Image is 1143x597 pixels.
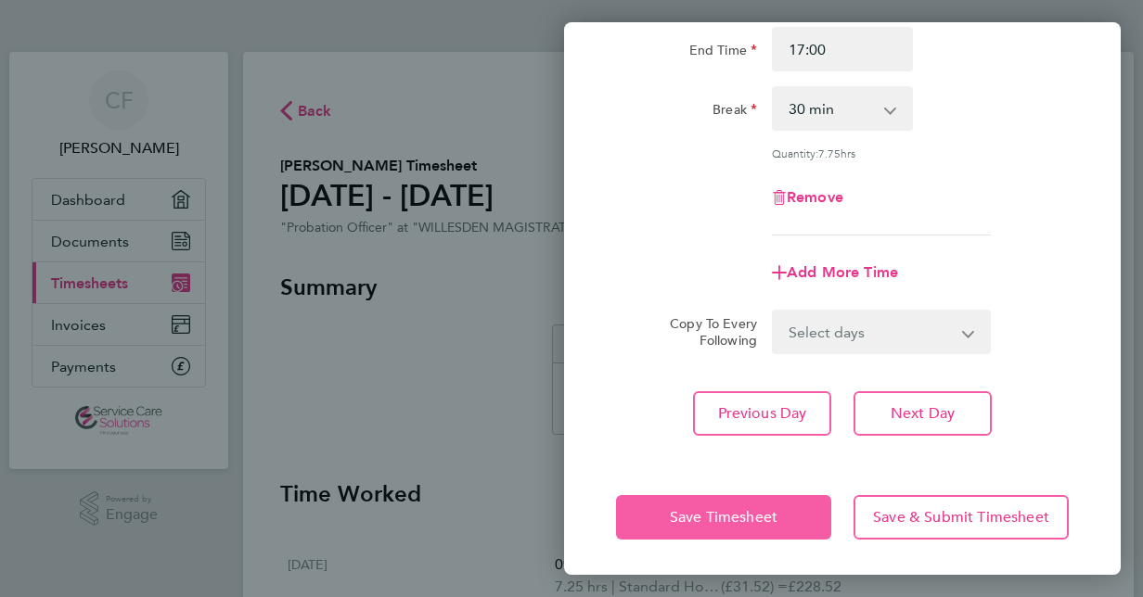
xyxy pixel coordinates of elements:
[772,27,913,71] input: E.g. 18:00
[818,146,841,160] span: 7.75
[772,190,843,205] button: Remove
[854,495,1069,540] button: Save & Submit Timesheet
[655,315,757,349] label: Copy To Every Following
[787,188,843,206] span: Remove
[891,404,955,423] span: Next Day
[772,265,898,280] button: Add More Time
[670,508,777,527] span: Save Timesheet
[689,42,757,64] label: End Time
[772,146,991,160] div: Quantity: hrs
[616,495,831,540] button: Save Timesheet
[787,263,898,281] span: Add More Time
[693,391,831,436] button: Previous Day
[873,508,1049,527] span: Save & Submit Timesheet
[718,404,807,423] span: Previous Day
[713,101,757,123] label: Break
[854,391,992,436] button: Next Day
